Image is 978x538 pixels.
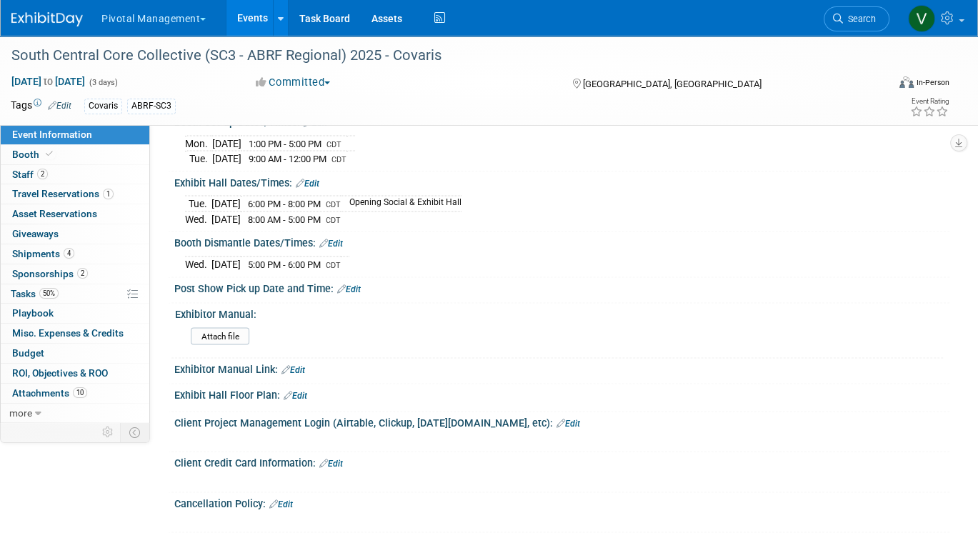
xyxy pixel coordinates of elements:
[211,196,241,211] td: [DATE]
[1,204,149,224] a: Asset Reservations
[46,150,53,158] i: Booth reservation complete
[174,358,949,377] div: Exhibitor Manual Link:
[174,231,949,250] div: Booth Dismantle Dates/Times:
[326,215,341,224] span: CDT
[96,423,121,442] td: Personalize Event Tab Strip
[12,367,108,379] span: ROI, Objectives & ROO
[84,99,122,114] div: Covaris
[12,169,48,180] span: Staff
[212,151,241,166] td: [DATE]
[337,284,361,294] a: Edit
[326,260,341,269] span: CDT
[88,78,118,87] span: (3 days)
[811,74,949,96] div: Event Format
[12,248,74,259] span: Shipments
[249,138,321,149] span: 1:00 PM - 5:00 PM
[1,125,149,144] a: Event Information
[248,214,321,224] span: 8:00 AM - 5:00 PM
[11,288,59,299] span: Tasks
[1,324,149,343] a: Misc. Expenses & Credits
[12,228,59,239] span: Giveaways
[910,98,949,105] div: Event Rating
[37,169,48,179] span: 2
[269,499,293,509] a: Edit
[331,154,346,164] span: CDT
[174,277,949,296] div: Post Show Pick up Date and Time:
[296,178,319,188] a: Edit
[12,149,56,160] span: Booth
[174,452,949,470] div: Client Credit Card Information:
[6,43,869,69] div: South Central Core Collective (SC3 - ABRF Regional) 2025 - Covaris
[127,99,176,114] div: ABRF-SC3
[916,77,949,88] div: In-Person
[249,153,326,164] span: 9:00 AM - 12:00 PM
[251,75,336,90] button: Committed
[824,6,889,31] a: Search
[12,307,54,319] span: Playbook
[211,211,241,226] td: [DATE]
[12,327,124,339] span: Misc. Expenses & Credits
[12,129,92,140] span: Event Information
[557,418,580,428] a: Edit
[284,390,307,400] a: Edit
[341,196,461,211] td: Opening Social & Exhibit Hall
[185,196,211,211] td: Tue.
[212,135,241,151] td: [DATE]
[175,303,943,321] div: Exhibitor Manual:
[12,347,44,359] span: Budget
[1,304,149,323] a: Playbook
[248,198,321,209] span: 6:00 PM - 8:00 PM
[1,244,149,264] a: Shipments4
[12,268,88,279] span: Sponsorships
[1,145,149,164] a: Booth
[64,248,74,259] span: 4
[12,387,87,399] span: Attachments
[11,98,71,114] td: Tags
[1,224,149,244] a: Giveaways
[77,268,88,279] span: 2
[48,101,71,111] a: Edit
[39,288,59,299] span: 50%
[174,412,949,430] div: Client Project Management Login (Airtable, Clickup, [DATE][DOMAIN_NAME], etc):
[41,76,55,87] span: to
[1,165,149,184] a: Staff2
[9,407,32,419] span: more
[73,387,87,398] span: 10
[121,423,150,442] td: Toggle Event Tabs
[1,284,149,304] a: Tasks50%
[185,135,212,151] td: Mon.
[899,76,914,88] img: Format-Inperson.png
[1,364,149,383] a: ROI, Objectives & ROO
[1,384,149,403] a: Attachments10
[908,5,935,32] img: Valerie Weld
[843,14,876,24] span: Search
[583,79,762,89] span: [GEOGRAPHIC_DATA], [GEOGRAPHIC_DATA]
[11,12,83,26] img: ExhibitDay
[326,199,341,209] span: CDT
[1,264,149,284] a: Sponsorships2
[185,211,211,226] td: Wed.
[174,492,949,511] div: Cancellation Policy:
[319,458,343,468] a: Edit
[326,139,341,149] span: CDT
[319,238,343,248] a: Edit
[248,259,321,269] span: 5:00 PM - 6:00 PM
[185,256,211,271] td: Wed.
[185,151,212,166] td: Tue.
[174,171,949,190] div: Exhibit Hall Dates/Times:
[211,256,241,271] td: [DATE]
[281,364,305,374] a: Edit
[11,75,86,88] span: [DATE] [DATE]
[174,384,949,402] div: Exhibit Hall Floor Plan:
[12,188,114,199] span: Travel Reservations
[1,184,149,204] a: Travel Reservations1
[1,404,149,423] a: more
[12,208,97,219] span: Asset Reservations
[103,189,114,199] span: 1
[1,344,149,363] a: Budget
